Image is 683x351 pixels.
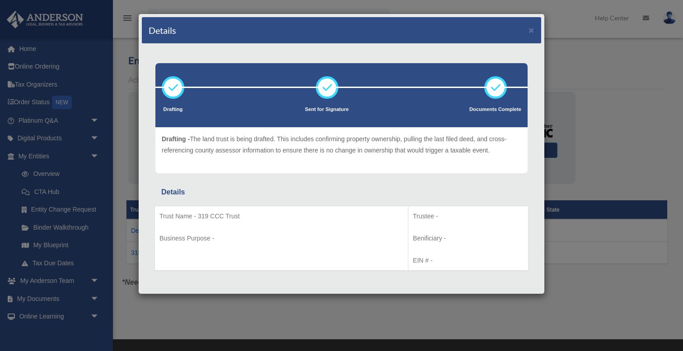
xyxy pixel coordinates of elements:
p: Trustee - [413,211,524,222]
p: Drafting [162,105,184,114]
p: The land trust is being drafted. This includes confirming property ownership, pulling the last fi... [162,134,521,156]
button: × [529,25,534,35]
p: EIN # - [413,255,524,266]
p: Business Purpose - [159,233,403,244]
span: Drafting - [162,135,190,143]
p: Trust Name - 319 CCC Trust [159,211,403,222]
p: Sent for Signature [305,105,349,114]
p: Benificiary - [413,233,524,244]
h4: Details [149,24,176,37]
p: Documents Complete [469,105,521,114]
div: Details [161,186,522,199]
